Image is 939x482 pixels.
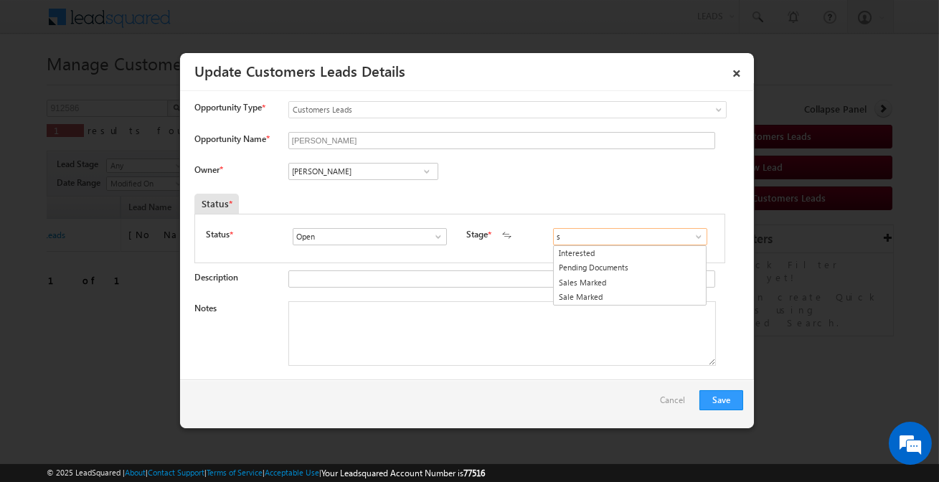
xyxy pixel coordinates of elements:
label: Description [194,272,238,283]
a: Acceptable Use [265,468,319,477]
a: About [125,468,146,477]
a: Show All Items [425,230,443,244]
div: Chat with us now [75,75,241,94]
span: © 2025 LeadSquared | | | | | [47,466,485,480]
a: Contact Support [148,468,204,477]
a: Cancel [660,390,692,417]
em: Start Chat [195,376,260,395]
label: Status [206,228,230,241]
div: Minimize live chat window [235,7,270,42]
span: Your Leadsquared Account Number is [321,468,485,478]
input: Type to Search [293,228,447,245]
a: Sale Marked [554,290,706,305]
a: Interested [554,246,706,261]
img: d_60004797649_company_0_60004797649 [24,75,60,94]
label: Opportunity Name [194,133,269,144]
input: Type to Search [553,228,707,245]
label: Owner [194,164,222,175]
label: Stage [466,228,488,241]
input: Type to Search [288,163,438,180]
textarea: Type your message and hit 'Enter' [19,133,262,364]
button: Save [699,390,743,410]
a: × [725,58,749,83]
a: Update Customers Leads Details [194,60,405,80]
span: Customers Leads [289,103,668,116]
span: 77516 [463,468,485,478]
a: Show All Items [417,164,435,179]
a: Terms of Service [207,468,263,477]
a: Sales Marked [554,275,706,290]
a: Pending Documents [554,260,706,275]
span: Opportunity Type [194,101,262,114]
a: Customers Leads [288,101,727,118]
label: Notes [194,303,217,313]
a: Show All Items [686,230,704,244]
div: Status [194,194,239,214]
